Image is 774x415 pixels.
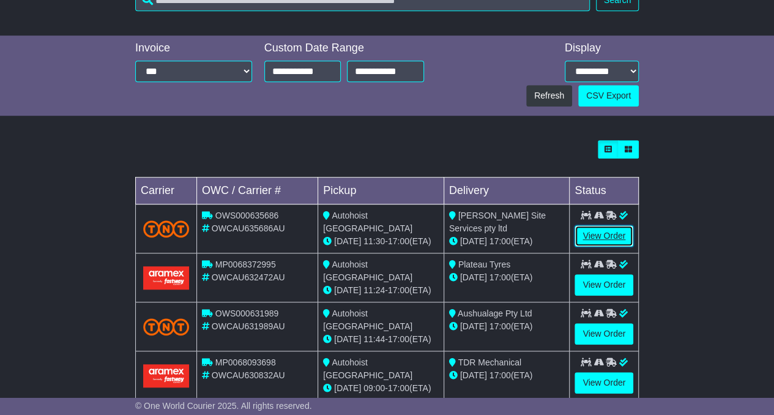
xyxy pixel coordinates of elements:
[143,266,189,289] img: Aramex.png
[458,260,510,269] span: Plateau Tyres
[489,272,511,282] span: 17:00
[334,383,361,393] span: [DATE]
[526,85,572,107] button: Refresh
[196,178,318,204] td: OWC / Carrier #
[565,42,639,55] div: Display
[449,211,546,233] span: [PERSON_NAME] Site Services pty ltd
[575,372,633,394] a: View Order
[323,235,439,248] div: - (ETA)
[323,284,439,297] div: - (ETA)
[334,285,361,295] span: [DATE]
[489,370,511,380] span: 17:00
[212,321,285,331] span: OWCAU631989AU
[135,178,196,204] td: Carrier
[388,334,409,344] span: 17:00
[212,223,285,233] span: OWCAU635686AU
[363,236,385,246] span: 11:30
[449,271,565,284] div: (ETA)
[489,236,511,246] span: 17:00
[460,321,487,331] span: [DATE]
[215,308,279,318] span: OWS000631989
[143,364,189,387] img: Aramex.png
[135,42,252,55] div: Invoice
[334,236,361,246] span: [DATE]
[135,401,312,411] span: © One World Courier 2025. All rights reserved.
[575,274,633,296] a: View Order
[323,382,439,395] div: - (ETA)
[460,236,487,246] span: [DATE]
[363,285,385,295] span: 11:24
[449,320,565,333] div: (ETA)
[388,236,409,246] span: 17:00
[215,260,276,269] span: MP0068372995
[570,178,639,204] td: Status
[334,334,361,344] span: [DATE]
[215,357,276,367] span: MP0068093698
[489,321,511,331] span: 17:00
[460,272,487,282] span: [DATE]
[143,318,189,335] img: TNT_Domestic.png
[449,235,565,248] div: (ETA)
[578,85,639,107] a: CSV Export
[575,225,633,247] a: View Order
[143,220,189,237] img: TNT_Domestic.png
[458,308,532,318] span: Aushualage Pty Ltd
[458,357,521,367] span: TDR Mechanical
[575,323,633,345] a: View Order
[264,42,424,55] div: Custom Date Range
[212,370,285,380] span: OWCAU630832AU
[460,370,487,380] span: [DATE]
[444,178,570,204] td: Delivery
[363,334,385,344] span: 11:44
[449,369,565,382] div: (ETA)
[323,333,439,346] div: - (ETA)
[363,383,385,393] span: 09:00
[215,211,279,220] span: OWS000635686
[388,285,409,295] span: 17:00
[388,383,409,393] span: 17:00
[318,178,444,204] td: Pickup
[212,272,285,282] span: OWCAU632472AU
